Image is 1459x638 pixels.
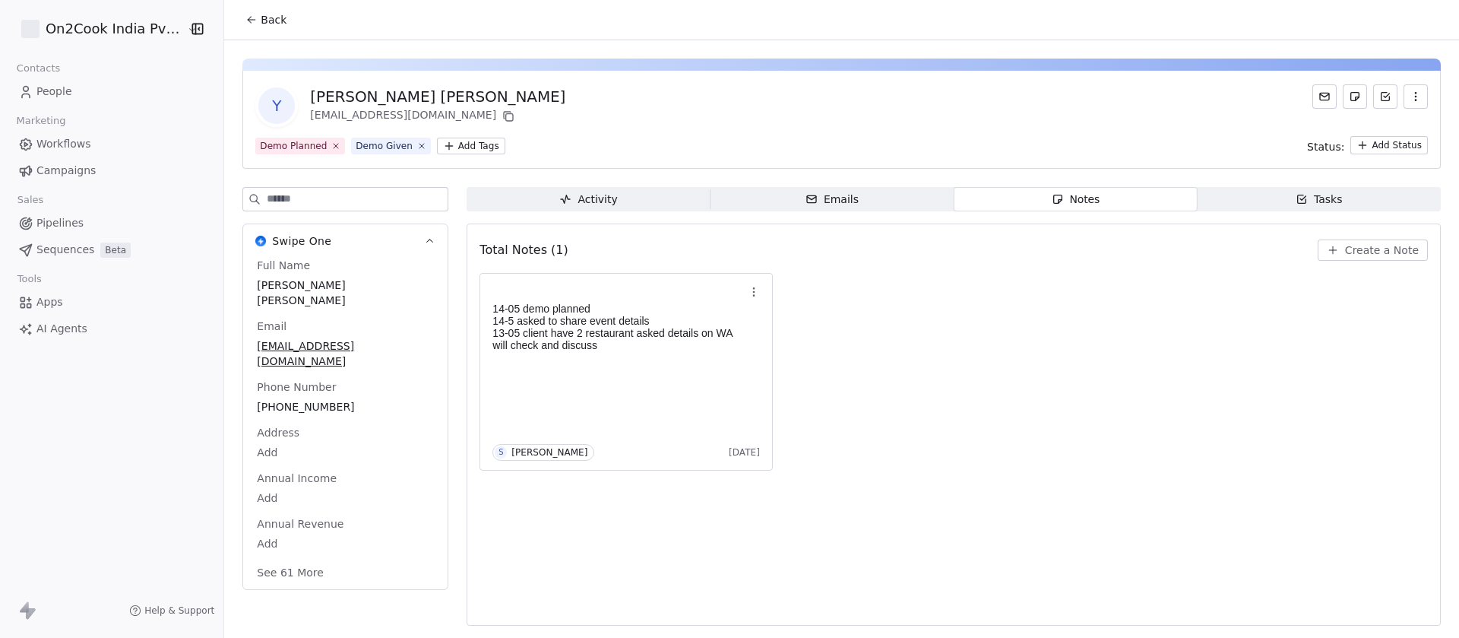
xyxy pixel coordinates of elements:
[236,6,296,33] button: Back
[36,163,96,179] span: Campaigns
[310,86,565,107] div: [PERSON_NAME] [PERSON_NAME]
[12,132,211,157] a: Workflows
[261,12,286,27] span: Back
[272,233,331,249] span: Swipe One
[1307,139,1344,154] span: Status:
[805,192,859,208] div: Emails
[492,303,745,351] p: 14-05 demo planned 14-5 asked to share event details 13-05 client have 2 restaurant asked details...
[258,87,295,124] span: Y
[11,189,50,211] span: Sales
[257,278,434,308] span: [PERSON_NAME] [PERSON_NAME]
[36,294,63,310] span: Apps
[257,399,434,414] span: [PHONE_NUMBER]
[12,316,211,341] a: AI Agents
[12,211,211,236] a: Pipelines
[257,338,434,369] span: [EMAIL_ADDRESS][DOMAIN_NAME]
[36,84,72,100] span: People
[479,241,568,259] span: Total Notes (1)
[254,319,290,334] span: Email
[437,138,505,154] button: Add Tags
[254,379,339,395] span: Phone Number
[254,471,340,486] span: Annual Income
[254,425,302,440] span: Address
[12,237,211,262] a: SequencesBeta
[10,110,72,132] span: Marketing
[559,192,617,208] div: Activity
[36,136,91,152] span: Workflows
[310,107,565,125] div: [EMAIL_ADDRESS][DOMAIN_NAME]
[255,236,266,246] img: Swipe One
[36,242,94,258] span: Sequences
[356,139,413,153] div: Demo Given
[12,290,211,315] a: Apps
[36,321,87,337] span: AI Agents
[46,19,183,39] span: On2Cook India Pvt. Ltd.
[729,446,760,459] span: [DATE]
[100,243,131,258] span: Beta
[257,445,434,460] span: Add
[243,258,448,589] div: Swipe OneSwipe One
[254,258,313,273] span: Full Name
[18,16,177,42] button: On2Cook India Pvt. Ltd.
[1318,240,1428,261] button: Create a Note
[12,158,211,183] a: Campaigns
[144,605,214,617] span: Help & Support
[129,605,214,617] a: Help & Support
[511,447,587,458] div: [PERSON_NAME]
[1296,192,1343,208] div: Tasks
[248,559,333,586] button: See 61 More
[11,268,48,290] span: Tools
[257,536,434,551] span: Add
[36,215,84,231] span: Pipelines
[10,57,67,80] span: Contacts
[12,79,211,104] a: People
[260,139,327,153] div: Demo Planned
[257,490,434,506] span: Add
[243,224,448,258] button: Swipe OneSwipe One
[498,446,503,459] div: S
[254,516,347,532] span: Annual Revenue
[1345,243,1419,258] span: Create a Note
[1350,136,1428,154] button: Add Status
